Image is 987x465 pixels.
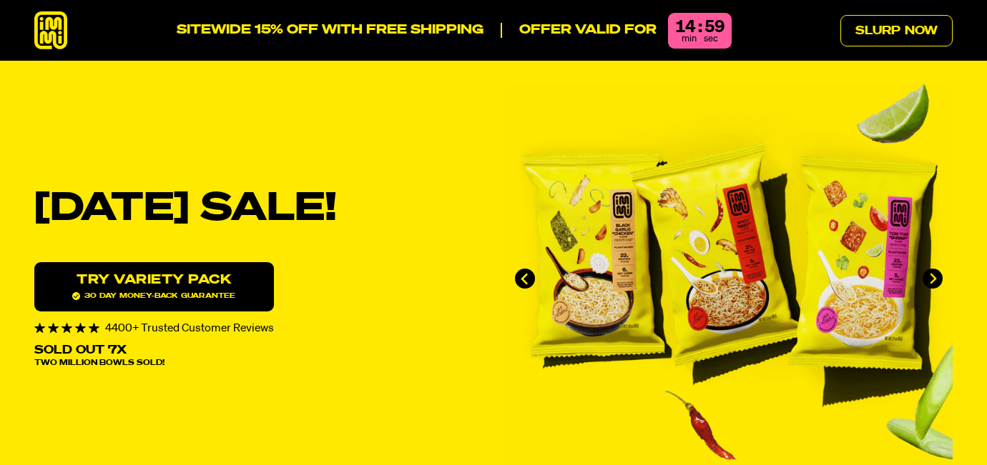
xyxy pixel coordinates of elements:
[34,359,164,367] span: Two Million Bowls Sold!
[34,262,274,311] a: Try variety Pack30 day money-back guarantee
[682,34,697,44] span: min
[34,345,127,356] p: Sold Out 7X
[72,292,235,300] span: 30 day money-back guarantee
[675,19,695,36] div: 14
[501,23,657,39] p: Offer valid for
[515,269,535,289] button: Go to last slide
[840,15,953,46] a: Slurp Now
[704,34,718,44] span: sec
[177,23,483,39] p: SITEWIDE 15% OFF WITH FREE SHIPPING
[34,323,482,334] div: 4400+ Trusted Customer Reviews
[923,269,943,289] button: Next slide
[34,190,482,229] h1: [DATE] SALE!
[698,19,702,36] div: :
[704,19,725,36] div: 59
